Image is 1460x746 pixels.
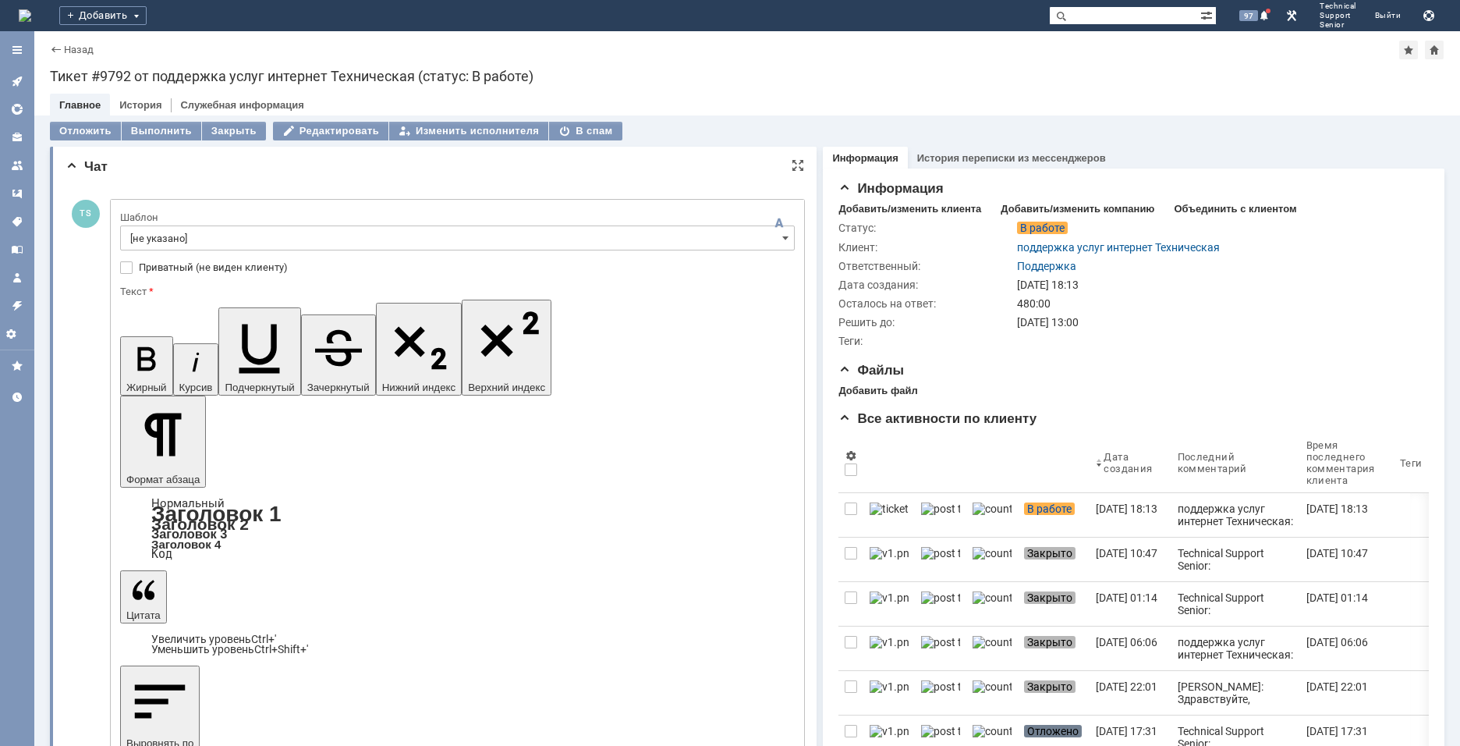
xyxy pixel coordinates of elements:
img: logo [19,9,31,22]
a: поддержка услуг интернет Техническая: Тема письма: Не работает канал по адресу [STREET_ADDRESS] /... [1171,493,1300,537]
a: counter.png [966,627,1018,670]
div: 480:00 [1017,297,1419,310]
img: counter.png [973,636,1012,648]
div: поддержка услуг интернет Техническая: Тема письма: Не работает канал по адресу [STREET_ADDRESS] /... [1178,503,1294,665]
a: Теги [5,209,30,234]
span: Курсив [179,382,213,393]
div: Добавить/изменить клиента [838,203,981,215]
button: Жирный [120,336,173,396]
a: [PERSON_NAME]: Здравствуйте, коллеги. Проверили, канал работает штатно,потерь и прерываний не фик... [1171,671,1300,715]
img: post ticket.png [921,547,960,559]
button: Зачеркнутый [301,314,376,396]
div: Technical Support Senior: На нашей сети инциденты не фиксировали. [1178,591,1294,654]
span: Technical [1320,2,1356,11]
div: [DATE] 01:14 [1096,591,1157,604]
a: Technical Support Senior: Здравствуйте, коллеги. Проверили, канал работает штатно, видим постоянн... [1171,538,1300,581]
span: Расширенный поиск [1200,7,1216,22]
span: Ctrl+' [251,633,276,645]
a: Код [151,547,172,561]
span: Закрыто [1024,636,1076,648]
a: [DATE] 06:06 [1300,627,1394,670]
a: Главное [59,99,101,111]
div: [DATE] 22:01 [1306,680,1368,693]
a: [DATE] 10:47 [1300,538,1394,581]
a: Перейти в интерфейс администратора [1282,6,1301,25]
a: поддержка услуг интернет Техническая: Тема письма: Не работает канал по адресу [STREET_ADDRESS] /... [1171,627,1300,670]
a: Клиенты [5,125,30,150]
a: База знаний [5,237,30,262]
a: v1.png [863,627,915,670]
img: counter.png [973,725,1012,737]
a: Заголовок 4 [151,538,221,551]
a: Шаблоны комментариев [5,181,30,206]
button: Цитата [120,570,167,623]
span: Закрыто [1024,680,1076,693]
img: v1.png [870,725,909,737]
span: Ctrl+Shift+' [254,643,308,655]
button: Сохранить лог [1419,6,1438,25]
div: Объединить с клиентом [1174,203,1296,215]
a: v1.png [863,671,915,715]
span: Нижний индекс [382,382,456,393]
a: counter.png [966,493,1018,537]
th: Время последнего комментария клиента [1300,433,1394,493]
img: post ticket.png [921,591,960,604]
div: Ответственный: [838,260,1014,272]
img: post ticket.png [921,636,960,648]
span: Формат абзаца [126,474,200,485]
div: [DATE] 06:06 [1096,636,1157,648]
a: post ticket.png [915,671,966,715]
img: counter.png [973,503,1012,515]
a: post ticket.png [915,627,966,670]
a: ticket_notification.png [863,493,915,537]
a: Закрыто [1018,627,1090,670]
div: [DATE] 06:06 [1306,636,1368,648]
span: Файлы [838,363,904,378]
a: Закрыто [1018,671,1090,715]
div: Дата создания [1104,451,1152,474]
div: На всю страницу [792,159,804,172]
a: counter.png [966,671,1018,715]
img: counter.png [973,547,1012,559]
button: Курсив [173,343,219,396]
div: Добавить/изменить компанию [1001,203,1154,215]
div: [DATE] 17:31 [1306,725,1368,737]
button: Формат абзаца [120,396,206,488]
span: Закрыто [1024,591,1076,604]
span: Подчеркнутый [225,382,294,393]
a: Increase [151,633,276,645]
a: История переписки из мессенджеров [917,152,1106,164]
div: Добавить [59,6,147,25]
a: v1.png [863,582,915,626]
div: [DATE] 18:13 [1017,279,1419,291]
span: В работе [1024,503,1075,515]
a: counter.png [966,538,1018,581]
a: Информация [832,152,898,164]
a: v1.png [863,538,915,581]
img: ticket_notification.png [870,503,909,515]
img: v1.png [870,636,909,648]
span: Жирный [126,382,167,393]
span: Все активности по клиенту [838,411,1037,426]
a: [DATE] 18:13 [1090,493,1171,537]
span: [DATE] 13:00 [1017,316,1079,329]
div: Клиент: [838,241,1014,254]
img: counter.png [973,680,1012,693]
a: [DATE] 01:14 [1300,582,1394,626]
a: Общая аналитика [5,97,30,122]
div: Теги: [838,335,1014,347]
a: [DATE] 10:47 [1090,538,1171,581]
button: Верхний индекс [462,300,551,396]
span: Настройки [845,449,857,462]
a: Перейти на домашнюю страницу [19,9,31,22]
a: Закрыто [1018,538,1090,581]
span: TS [72,200,100,228]
span: Отложено [1024,725,1082,737]
img: post ticket.png [921,725,960,737]
a: [DATE] 22:01 [1300,671,1394,715]
button: Подчеркнутый [218,307,300,396]
div: [DATE] 22:01 [1096,680,1157,693]
a: Нормальный [151,496,225,510]
a: В работе [1018,493,1090,537]
div: [DATE] 01:14 [1306,591,1368,604]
